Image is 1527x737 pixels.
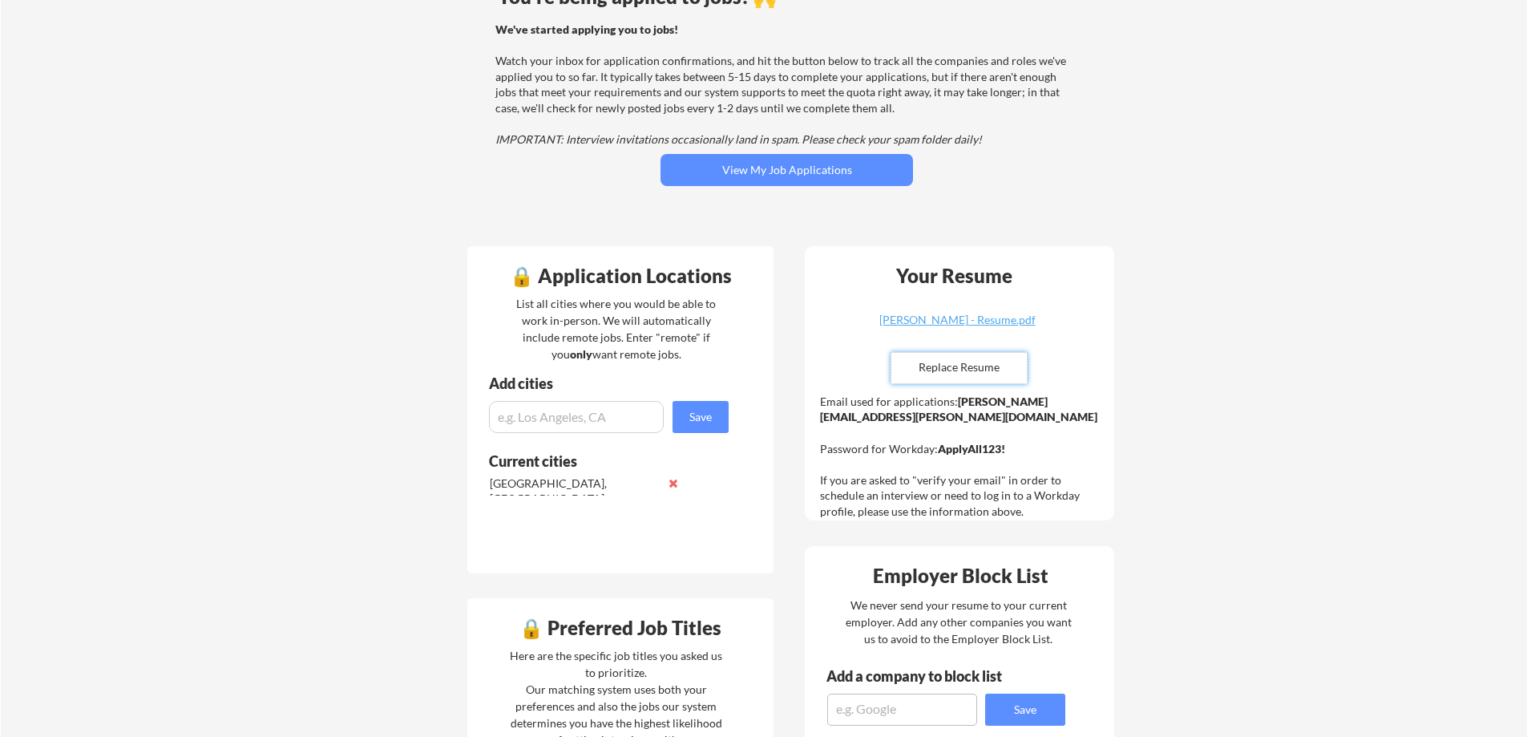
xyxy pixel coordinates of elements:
div: Add cities [489,376,733,391]
div: Your Resume [875,266,1033,285]
a: [PERSON_NAME] - Resume.pdf [862,314,1052,339]
strong: [PERSON_NAME][EMAIL_ADDRESS][PERSON_NAME][DOMAIN_NAME] [820,395,1097,424]
em: IMPORTANT: Interview invitations occasionally land in spam. Please check your spam folder daily! [495,132,982,146]
strong: We've started applying you to jobs! [495,22,678,36]
div: 🔒 Application Locations [471,266,770,285]
button: Save [673,401,729,433]
div: Add a company to block list [826,669,1027,683]
input: e.g. Los Angeles, CA [489,401,664,433]
div: List all cities where you would be able to work in-person. We will automatically include remote j... [506,295,726,362]
strong: only [570,347,592,361]
div: We never send your resume to your current employer. Add any other companies you want us to avoid ... [844,597,1073,647]
div: [GEOGRAPHIC_DATA], [GEOGRAPHIC_DATA] [490,476,659,507]
strong: ApplyAll123! [938,442,1005,456]
div: Email used for applications: Password for Workday: If you are asked to "verify your email" in ord... [820,394,1103,520]
div: Current cities [489,454,711,468]
div: Watch your inbox for application confirmations, and hit the button below to track all the compani... [495,22,1073,148]
div: [PERSON_NAME] - Resume.pdf [862,314,1052,326]
div: Employer Block List [811,566,1109,585]
button: View My Job Applications [660,154,913,186]
div: 🔒 Preferred Job Titles [471,618,770,638]
button: Save [985,694,1065,726]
